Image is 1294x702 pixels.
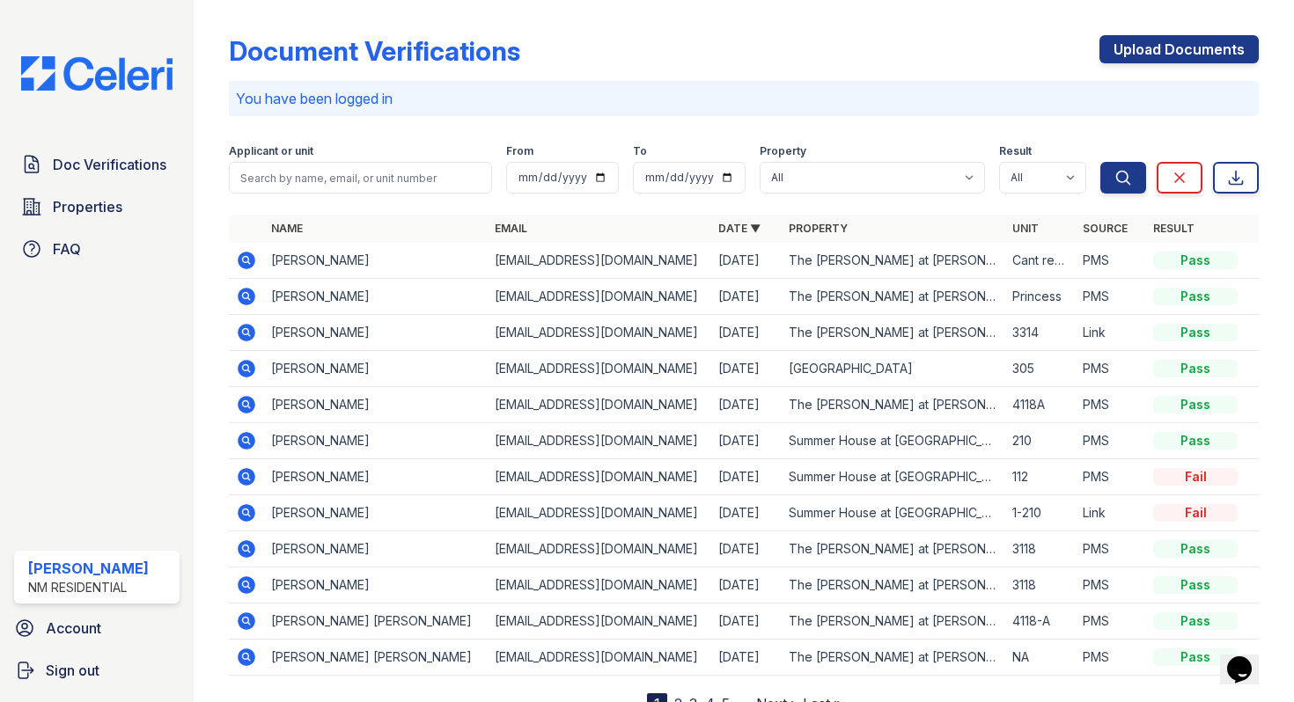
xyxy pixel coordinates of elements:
[782,279,1005,315] td: The [PERSON_NAME] at [PERSON_NAME][GEOGRAPHIC_DATA]
[711,243,782,279] td: [DATE]
[782,243,1005,279] td: The [PERSON_NAME] at [PERSON_NAME][GEOGRAPHIC_DATA]
[28,579,149,596] div: NM Residential
[271,222,303,235] a: Name
[7,653,187,688] a: Sign out
[488,315,711,351] td: [EMAIL_ADDRESS][DOMAIN_NAME]
[1005,351,1076,387] td: 305
[7,611,187,646] a: Account
[1076,531,1146,567] td: PMS
[711,387,782,423] td: [DATE]
[7,56,187,91] img: CE_Logo_Blue-a8612792a0a2168367f1c8372b55b34899dd931a85d93a1a3d3e32e68fde9ad4.png
[782,567,1005,603] td: The [PERSON_NAME] at [PERSON_NAME][GEOGRAPHIC_DATA]
[14,231,180,267] a: FAQ
[1005,640,1076,676] td: NA
[1076,567,1146,603] td: PMS
[53,238,81,260] span: FAQ
[1005,603,1076,640] td: 4118-A
[1220,632,1276,684] iframe: chat widget
[1076,459,1146,495] td: PMS
[46,618,101,639] span: Account
[488,640,711,676] td: [EMAIL_ADDRESS][DOMAIN_NAME]
[1076,315,1146,351] td: Link
[1076,423,1146,459] td: PMS
[264,243,488,279] td: [PERSON_NAME]
[264,315,488,351] td: [PERSON_NAME]
[488,243,711,279] td: [EMAIL_ADDRESS][DOMAIN_NAME]
[14,147,180,182] a: Doc Verifications
[1076,243,1146,279] td: PMS
[488,351,711,387] td: [EMAIL_ADDRESS][DOMAIN_NAME]
[264,603,488,640] td: [PERSON_NAME] [PERSON_NAME]
[264,567,488,603] td: [PERSON_NAME]
[718,222,761,235] a: Date ▼
[782,459,1005,495] td: Summer House at [GEOGRAPHIC_DATA]
[1076,387,1146,423] td: PMS
[1005,567,1076,603] td: 3118
[782,495,1005,531] td: Summer House at [GEOGRAPHIC_DATA]
[1012,222,1039,235] a: Unit
[229,35,520,67] div: Document Verifications
[1153,324,1238,341] div: Pass
[782,351,1005,387] td: [GEOGRAPHIC_DATA]
[236,88,1252,109] p: You have been logged in
[264,640,488,676] td: [PERSON_NAME] [PERSON_NAME]
[711,315,782,351] td: [DATE]
[1153,222,1195,235] a: Result
[711,423,782,459] td: [DATE]
[1099,35,1259,63] a: Upload Documents
[1083,222,1128,235] a: Source
[14,189,180,224] a: Properties
[264,387,488,423] td: [PERSON_NAME]
[1153,648,1238,666] div: Pass
[1153,576,1238,594] div: Pass
[782,531,1005,567] td: The [PERSON_NAME] at [PERSON_NAME][GEOGRAPHIC_DATA]
[264,459,488,495] td: [PERSON_NAME]
[1153,540,1238,558] div: Pass
[264,423,488,459] td: [PERSON_NAME]
[711,603,782,640] td: [DATE]
[53,196,122,217] span: Properties
[1153,396,1238,413] div: Pass
[488,603,711,640] td: [EMAIL_ADDRESS][DOMAIN_NAME]
[488,423,711,459] td: [EMAIL_ADDRESS][DOMAIN_NAME]
[1153,252,1238,269] div: Pass
[1076,279,1146,315] td: PMS
[488,279,711,315] td: [EMAIL_ADDRESS][DOMAIN_NAME]
[28,558,149,579] div: [PERSON_NAME]
[488,459,711,495] td: [EMAIL_ADDRESS][DOMAIN_NAME]
[1153,288,1238,305] div: Pass
[1005,315,1076,351] td: 3314
[711,279,782,315] td: [DATE]
[1076,351,1146,387] td: PMS
[633,144,647,158] label: To
[1153,468,1238,486] div: Fail
[1153,612,1238,630] div: Pass
[1005,459,1076,495] td: 112
[53,154,166,175] span: Doc Verifications
[999,144,1032,158] label: Result
[495,222,527,235] a: Email
[1005,243,1076,279] td: Cant remember
[711,531,782,567] td: [DATE]
[711,495,782,531] td: [DATE]
[782,640,1005,676] td: The [PERSON_NAME] at [PERSON_NAME][GEOGRAPHIC_DATA]
[1005,531,1076,567] td: 3118
[488,531,711,567] td: [EMAIL_ADDRESS][DOMAIN_NAME]
[1005,387,1076,423] td: 4118A
[264,531,488,567] td: [PERSON_NAME]
[1005,279,1076,315] td: Princess
[1153,360,1238,377] div: Pass
[782,603,1005,640] td: The [PERSON_NAME] at [PERSON_NAME][GEOGRAPHIC_DATA]
[264,495,488,531] td: [PERSON_NAME]
[711,459,782,495] td: [DATE]
[488,495,711,531] td: [EMAIL_ADDRESS][DOMAIN_NAME]
[229,144,313,158] label: Applicant or unit
[506,144,533,158] label: From
[1076,495,1146,531] td: Link
[760,144,806,158] label: Property
[488,387,711,423] td: [EMAIL_ADDRESS][DOMAIN_NAME]
[1076,603,1146,640] td: PMS
[46,660,99,681] span: Sign out
[782,387,1005,423] td: The [PERSON_NAME] at [PERSON_NAME][GEOGRAPHIC_DATA]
